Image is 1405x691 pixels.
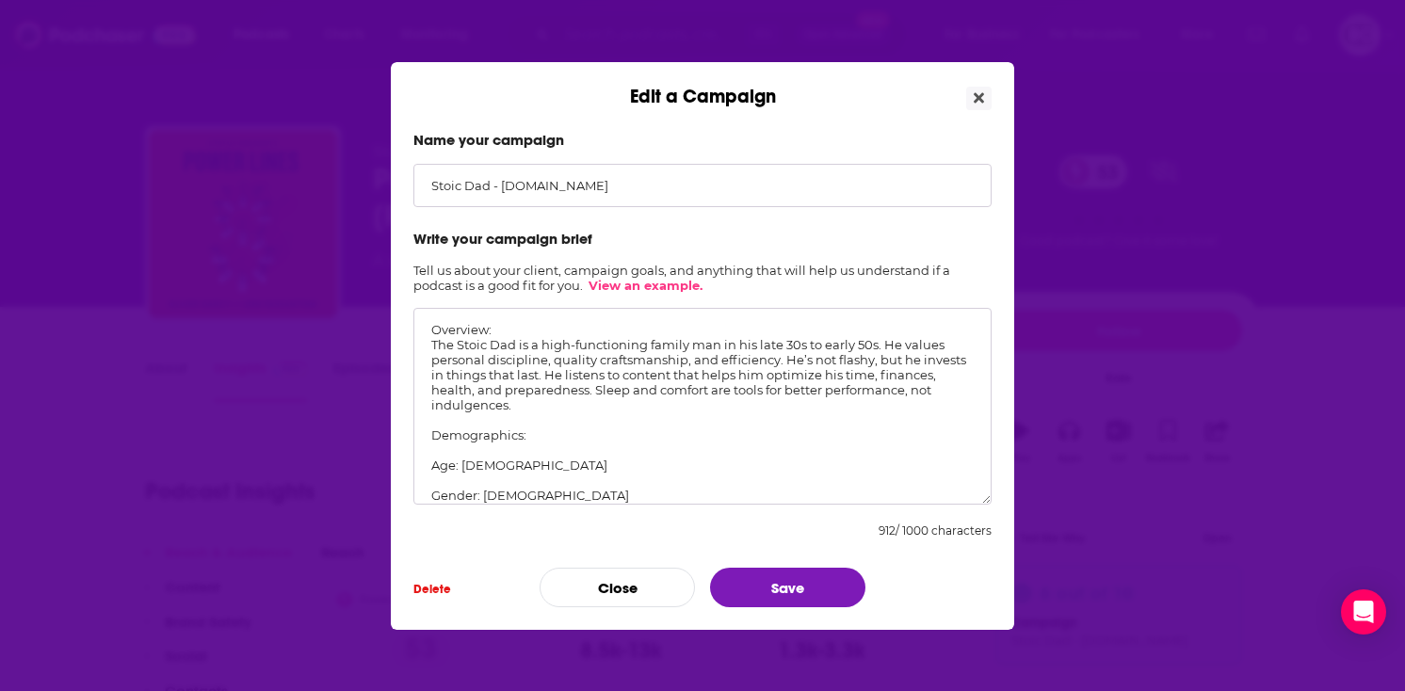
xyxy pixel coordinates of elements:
[413,131,992,149] label: Name your campaign
[413,230,992,248] label: Write your campaign brief
[413,164,992,207] input: Ex: “Cats R Us - September”
[966,87,992,110] button: Close
[413,581,451,596] span: Delete
[589,278,702,293] a: View an example.
[1341,589,1386,635] div: Open Intercom Messenger
[540,568,695,607] button: Close
[710,568,865,607] button: Save
[879,523,992,538] div: 912 / 1000 characters
[413,308,992,505] textarea: Overview: The Stoic Dad is a high-functioning family man in his late 30s to early 50s. He values ...
[413,263,992,293] h2: Tell us about your client, campaign goals, and anything that will help us understand if a podcast...
[391,62,1014,108] div: Edit a Campaign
